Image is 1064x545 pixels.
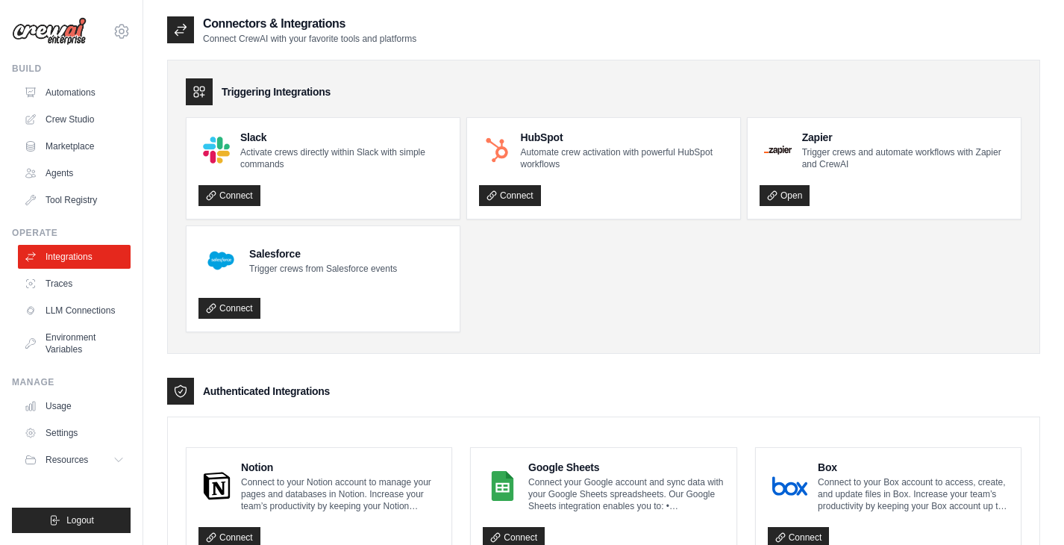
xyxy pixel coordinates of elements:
img: Box Logo [772,471,807,501]
div: Operate [12,227,131,239]
p: Trigger crews from Salesforce events [249,263,397,275]
h3: Authenticated Integrations [203,384,330,399]
p: Activate crews directly within Slack with simple commands [240,146,448,170]
h4: Box [818,460,1009,475]
h4: Notion [241,460,439,475]
img: Slack Logo [203,137,230,163]
p: Automate crew activation with powerful HubSpot workflows [521,146,728,170]
a: Tool Registry [18,188,131,212]
a: Environment Variables [18,326,131,361]
span: Logout [66,514,94,526]
h4: HubSpot [521,130,728,145]
a: Settings [18,421,131,445]
a: Connect [198,185,260,206]
div: Manage [12,376,131,388]
a: Usage [18,394,131,418]
img: Zapier Logo [764,146,792,155]
span: Resources [46,454,88,466]
a: Traces [18,272,131,296]
h4: Zapier [802,130,1009,145]
h4: Slack [240,130,448,145]
p: Trigger crews and automate workflows with Zapier and CrewAI [802,146,1009,170]
a: Automations [18,81,131,105]
a: Crew Studio [18,108,131,131]
img: Salesforce Logo [203,243,239,278]
p: Connect to your Notion account to manage your pages and databases in Notion. Increase your team’s... [241,476,439,512]
h3: Triggering Integrations [222,84,331,99]
img: Google Sheets Logo [487,471,518,501]
div: Build [12,63,131,75]
a: Agents [18,161,131,185]
img: Logo [12,17,87,46]
h2: Connectors & Integrations [203,15,416,33]
a: Connect [479,185,541,206]
p: Connect to your Box account to access, create, and update files in Box. Increase your team’s prod... [818,476,1009,512]
img: Notion Logo [203,471,231,501]
a: Marketplace [18,134,131,158]
h4: Salesforce [249,246,397,261]
p: Connect your Google account and sync data with your Google Sheets spreadsheets. Our Google Sheets... [528,476,725,512]
p: Connect CrewAI with your favorite tools and platforms [203,33,416,45]
button: Resources [18,448,131,472]
img: HubSpot Logo [484,137,510,163]
a: Connect [198,298,260,319]
h4: Google Sheets [528,460,725,475]
button: Logout [12,508,131,533]
a: LLM Connections [18,299,131,323]
a: Open [760,185,810,206]
a: Integrations [18,245,131,269]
